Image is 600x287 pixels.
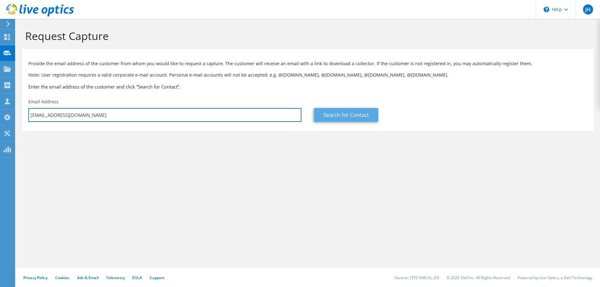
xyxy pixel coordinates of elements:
[447,275,510,280] li: © 2025 Dell Inc. All Rights Reserved
[23,275,48,280] a: Privacy Policy
[55,275,70,280] a: Cookies
[395,275,439,280] li: Version: [TECHNICAL_ID]
[583,4,593,14] span: JH
[28,83,587,90] h3: Enter the email address of the customer and click “Search for Contact”.
[544,7,549,12] svg: \n
[28,60,587,67] p: Provide the email address of the customer from whom you would like to request a capture. The cust...
[314,108,378,122] a: Search for Contact
[106,275,125,280] a: Telemetry
[150,275,164,280] a: Support
[25,29,587,43] h1: Request Capture
[132,275,142,280] a: EULA
[28,72,587,78] p: Note: User registration requires a valid corporate e-mail account. Personal e-mail accounts will ...
[77,275,99,280] a: Ads & Email
[517,275,592,280] li: Powered by Live Optics, a Dell Technology
[28,99,59,105] label: Email Address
